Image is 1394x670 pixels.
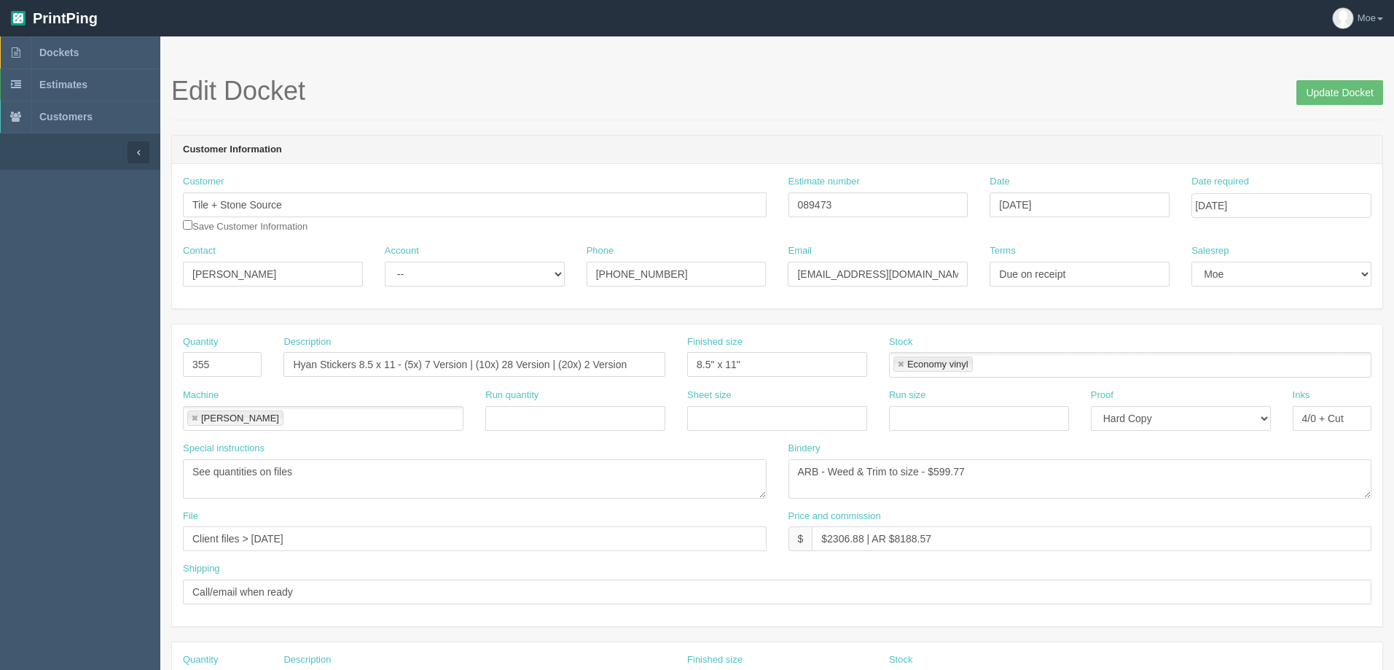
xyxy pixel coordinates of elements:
[788,175,860,189] label: Estimate number
[788,459,1372,499] textarea: ARB - Weed & Trim to size - $599.77
[283,653,331,667] label: Description
[889,653,913,667] label: Stock
[183,175,767,233] div: Save Customer Information
[183,653,218,667] label: Quantity
[171,77,1383,106] h1: Edit Docket
[11,11,26,26] img: logo-3e63b451c926e2ac314895c53de4908e5d424f24456219fb08d385ab2e579770.png
[385,244,419,258] label: Account
[687,389,732,402] label: Sheet size
[39,47,79,58] span: Dockets
[183,442,265,456] label: Special instructions
[39,111,93,122] span: Customers
[1191,175,1249,189] label: Date required
[183,510,198,523] label: File
[283,335,331,349] label: Description
[788,244,812,258] label: Email
[183,459,767,499] textarea: See quantities on files
[788,442,821,456] label: Bindery
[687,653,743,667] label: Finished size
[889,335,913,349] label: Stock
[990,244,1015,258] label: Terms
[183,244,216,258] label: Contact
[687,335,743,349] label: Finished size
[1296,80,1383,105] input: Update Docket
[907,359,968,369] div: Economy vinyl
[1091,389,1113,402] label: Proof
[39,79,87,90] span: Estimates
[183,192,767,217] input: Enter customer name
[183,562,220,576] label: Shipping
[172,136,1382,165] header: Customer Information
[788,510,881,523] label: Price and commission
[183,389,219,402] label: Machine
[990,175,1009,189] label: Date
[183,335,218,349] label: Quantity
[587,244,614,258] label: Phone
[485,389,539,402] label: Run quantity
[1293,389,1310,402] label: Inks
[1333,8,1353,28] img: avatar_default-7531ab5dedf162e01f1e0bb0964e6a185e93c5c22dfe317fb01d7f8cd2b1632c.jpg
[788,526,812,551] div: $
[1191,244,1229,258] label: Salesrep
[889,389,926,402] label: Run size
[201,413,279,423] div: [PERSON_NAME]
[183,175,224,189] label: Customer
